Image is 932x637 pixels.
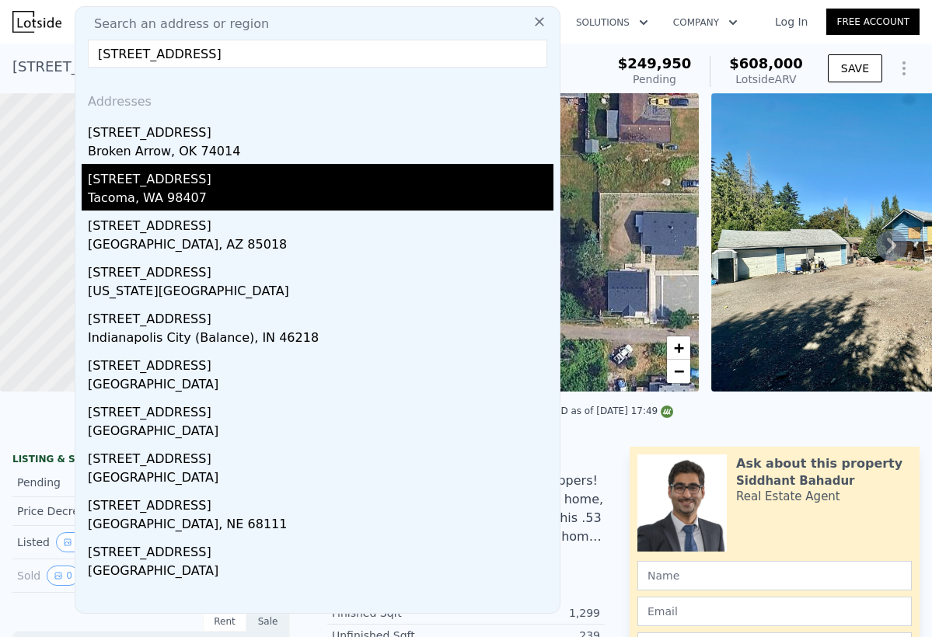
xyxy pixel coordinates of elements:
div: [STREET_ADDRESS] [88,304,553,329]
div: [STREET_ADDRESS] [88,117,553,142]
div: [STREET_ADDRESS] [88,397,553,422]
div: Indianapolis City (Balance), IN 46218 [88,329,553,350]
div: Rent [203,611,246,632]
div: [GEOGRAPHIC_DATA] [88,422,553,444]
div: [US_STATE][GEOGRAPHIC_DATA] [88,282,553,304]
span: − [674,361,684,381]
span: $249,950 [618,55,692,71]
span: + [674,338,684,357]
div: [GEOGRAPHIC_DATA] [88,562,553,583]
div: Sale [246,611,290,632]
button: Company [661,9,750,37]
div: Addresses [82,80,553,117]
div: [STREET_ADDRESS] [88,211,553,235]
div: Price Decrease [17,503,139,519]
div: [STREET_ADDRESS] [88,537,553,562]
div: Listed [17,532,139,552]
a: Log In [756,14,826,30]
div: Tacoma, WA 98407 [88,189,553,211]
button: Solutions [564,9,661,37]
button: SAVE [828,54,882,82]
input: Name [637,561,912,590]
div: Pending [618,71,692,87]
div: LISTING & SALE HISTORY [12,453,290,468]
button: View historical data [56,532,94,552]
button: Show Options [888,53,920,84]
input: Enter an address, city, region, neighborhood or zip code [88,40,547,68]
a: Zoom in [667,336,690,360]
div: [STREET_ADDRESS] , Tacoma , WA 98404 [12,56,294,78]
a: Free Account [826,9,920,35]
div: [STREET_ADDRESS] [88,490,553,515]
div: Lotside ARV [729,71,803,87]
div: [STREET_ADDRESS] [88,350,553,375]
div: [STREET_ADDRESS] [88,257,553,282]
a: Zoom out [667,360,690,383]
div: [STREET_ADDRESS] [88,164,553,189]
img: NWMLS Logo [661,406,673,418]
span: $608,000 [729,55,803,71]
div: Siddhant Bahadur [736,473,854,489]
div: Pending [17,475,139,490]
div: [GEOGRAPHIC_DATA] [88,375,553,397]
div: [GEOGRAPHIC_DATA], AZ 85018 [88,235,553,257]
div: Ask about this property [736,454,902,473]
button: View historical data [47,566,79,586]
div: Broken Arrow, OK 74014 [88,142,553,164]
img: Lotside [12,11,61,33]
div: Sold [17,566,139,586]
input: Email [637,597,912,626]
div: Real Estate Agent [736,489,840,504]
div: [STREET_ADDRESS] [88,444,553,468]
span: Search an address or region [82,15,269,33]
div: [GEOGRAPHIC_DATA] [88,468,553,490]
div: [GEOGRAPHIC_DATA], NE 68111 [88,515,553,537]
